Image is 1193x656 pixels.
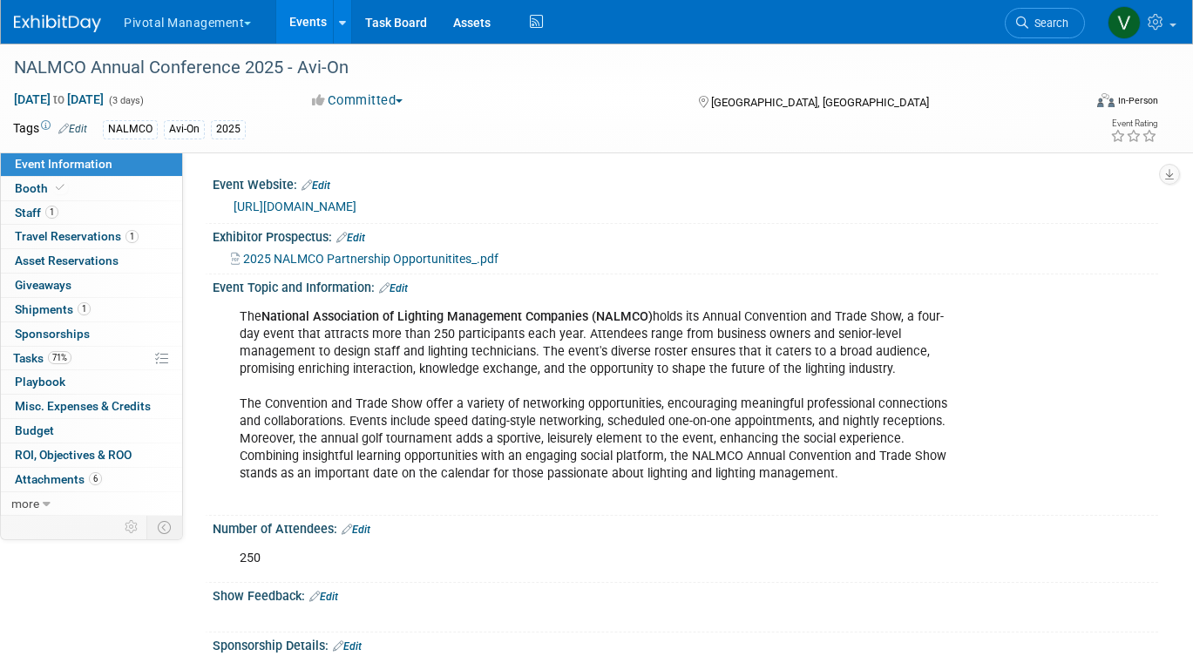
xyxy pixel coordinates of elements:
span: [GEOGRAPHIC_DATA], [GEOGRAPHIC_DATA] [711,96,929,109]
a: Staff1 [1,201,182,225]
span: 1 [78,302,91,315]
a: ROI, Objectives & ROO [1,443,182,467]
span: Giveaways [15,278,71,292]
a: Asset Reservations [1,249,182,273]
span: 2025 NALMCO Partnership Opportunitites_.pdf [243,252,498,266]
span: Shipments [15,302,91,316]
div: Exhibitor Prospectus: [213,224,1158,247]
span: Playbook [15,375,65,389]
div: 2025 [211,120,246,139]
div: Avi-On [164,120,205,139]
a: Attachments6 [1,468,182,491]
div: 250 [227,541,974,576]
a: Budget [1,419,182,443]
a: Playbook [1,370,182,394]
a: Search [1005,8,1085,38]
img: Format-Inperson.png [1097,93,1115,107]
div: Event Topic and Information: [213,274,1158,297]
a: 2025 NALMCO Partnership Opportunitites_.pdf [231,252,498,266]
a: Misc. Expenses & Credits [1,395,182,418]
span: ROI, Objectives & ROO [15,448,132,462]
div: Show Feedback: [213,583,1158,605]
td: Toggle Event Tabs [147,516,183,538]
span: Misc. Expenses & Credits [15,399,151,413]
span: Search [1028,17,1068,30]
span: Tasks [13,351,71,365]
b: National Association of Lighting Management Companies (NALMCO) [261,309,653,324]
a: Edit [379,282,408,294]
a: Travel Reservations1 [1,225,182,248]
div: Number of Attendees: [213,516,1158,538]
span: 6 [89,472,102,485]
div: Event Website: [213,172,1158,194]
a: Giveaways [1,274,182,297]
span: Travel Reservations [15,229,139,243]
a: Sponsorships [1,322,182,346]
a: Tasks71% [1,347,182,370]
span: more [11,497,39,511]
div: NALMCO [103,120,158,139]
div: NALMCO Annual Conference 2025 - Avi-On [8,52,1061,84]
i: Booth reservation complete [56,183,64,193]
div: In-Person [1117,94,1158,107]
div: Event Rating [1110,119,1157,128]
img: Valerie Weld [1108,6,1141,39]
a: Shipments1 [1,298,182,321]
a: Edit [342,524,370,536]
span: 71% [48,351,71,364]
a: Edit [58,123,87,135]
button: Committed [306,91,410,110]
a: Edit [336,232,365,244]
span: Budget [15,423,54,437]
span: Staff [15,206,58,220]
span: Event Information [15,157,112,171]
span: Attachments [15,472,102,486]
div: Sponsorship Details: [213,632,1158,655]
td: Personalize Event Tab Strip [117,516,147,538]
a: Edit [333,640,362,653]
img: ExhibitDay [14,15,101,32]
a: [URL][DOMAIN_NAME] [234,200,356,213]
a: Edit [302,179,330,192]
td: Tags [13,119,87,139]
span: to [51,92,67,106]
a: Event Information [1,152,182,176]
span: [DATE] [DATE] [13,91,105,107]
span: Asset Reservations [15,254,119,267]
a: Booth [1,177,182,200]
span: 1 [45,206,58,219]
span: Sponsorships [15,327,90,341]
span: 1 [125,230,139,243]
span: Booth [15,181,68,195]
span: (3 days) [107,95,144,106]
div: Event Format [989,91,1158,117]
a: Edit [309,591,338,603]
a: more [1,492,182,516]
div: The holds its Annual Convention and Trade Show, a four-day event that attracts more than 250 part... [227,300,974,510]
